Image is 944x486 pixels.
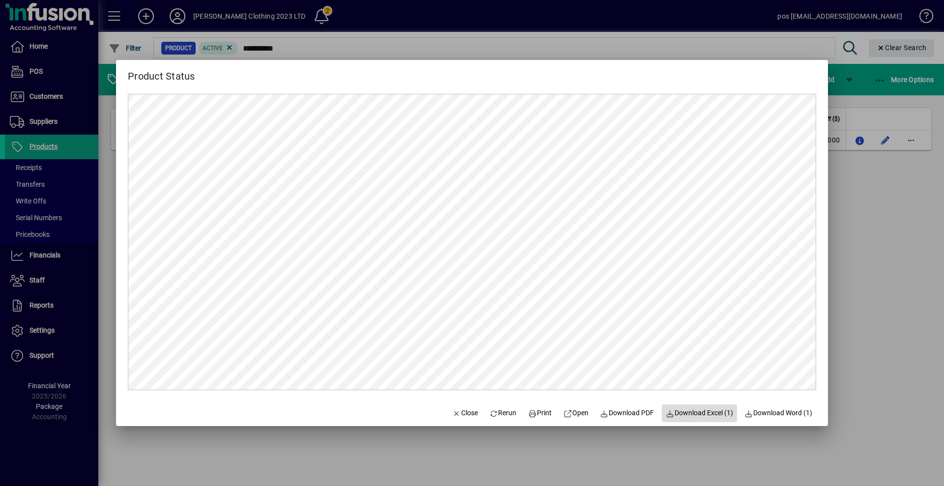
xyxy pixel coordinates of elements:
[600,408,654,418] span: Download PDF
[596,404,658,422] a: Download PDF
[490,408,517,418] span: Rerun
[666,408,733,418] span: Download Excel (1)
[560,404,592,422] a: Open
[563,408,589,418] span: Open
[524,404,556,422] button: Print
[452,408,478,418] span: Close
[448,404,482,422] button: Close
[528,408,552,418] span: Print
[662,404,737,422] button: Download Excel (1)
[116,60,207,84] h2: Product Status
[745,408,813,418] span: Download Word (1)
[741,404,817,422] button: Download Word (1)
